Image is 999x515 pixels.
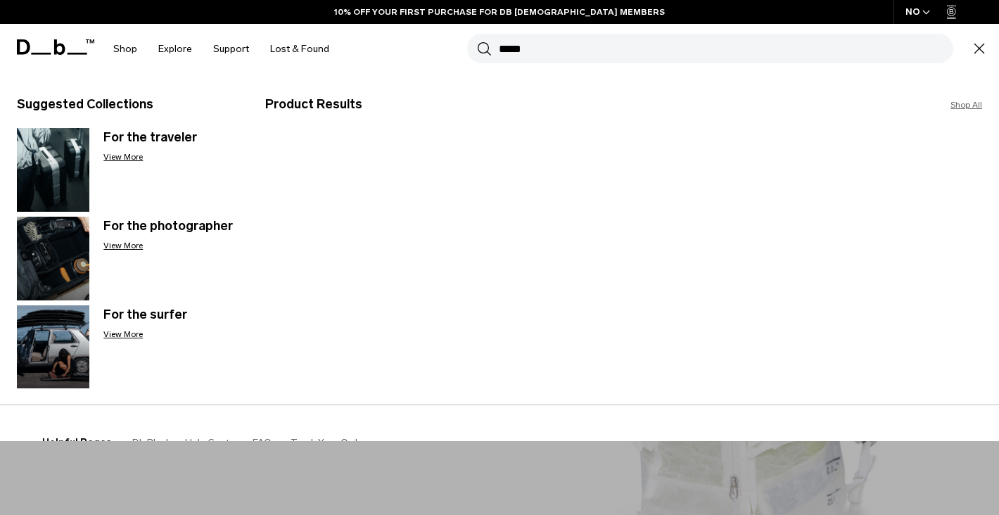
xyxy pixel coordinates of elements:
[291,437,367,449] a: Track Your Order
[950,98,982,111] a: Shop All
[17,95,237,114] h3: Suggested Collections
[253,437,276,449] a: FAQs
[103,328,237,341] p: View More
[334,6,665,18] a: 10% OFF YOUR FIRST PURCHASE FOR DB [DEMOGRAPHIC_DATA] MEMBERS
[265,95,624,114] h3: Product Results
[17,128,89,212] img: For the traveler
[103,24,340,74] nav: Main Navigation
[17,217,237,305] a: For the photographer For the photographer View More
[103,128,237,147] h3: For the traveler
[132,437,171,449] a: Db Black
[213,24,249,74] a: Support
[103,151,237,163] p: View More
[17,305,237,394] a: For the surfer For the surfer View More
[103,305,237,324] h3: For the surfer
[113,24,137,74] a: Shop
[17,128,237,217] a: For the traveler For the traveler View More
[103,217,237,236] h3: For the photographer
[158,24,192,74] a: Explore
[270,24,329,74] a: Lost & Found
[17,217,89,300] img: For the photographer
[185,437,238,449] a: Help Centre
[42,435,111,450] h3: Helpful Pages
[103,239,237,252] p: View More
[17,305,89,389] img: For the surfer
